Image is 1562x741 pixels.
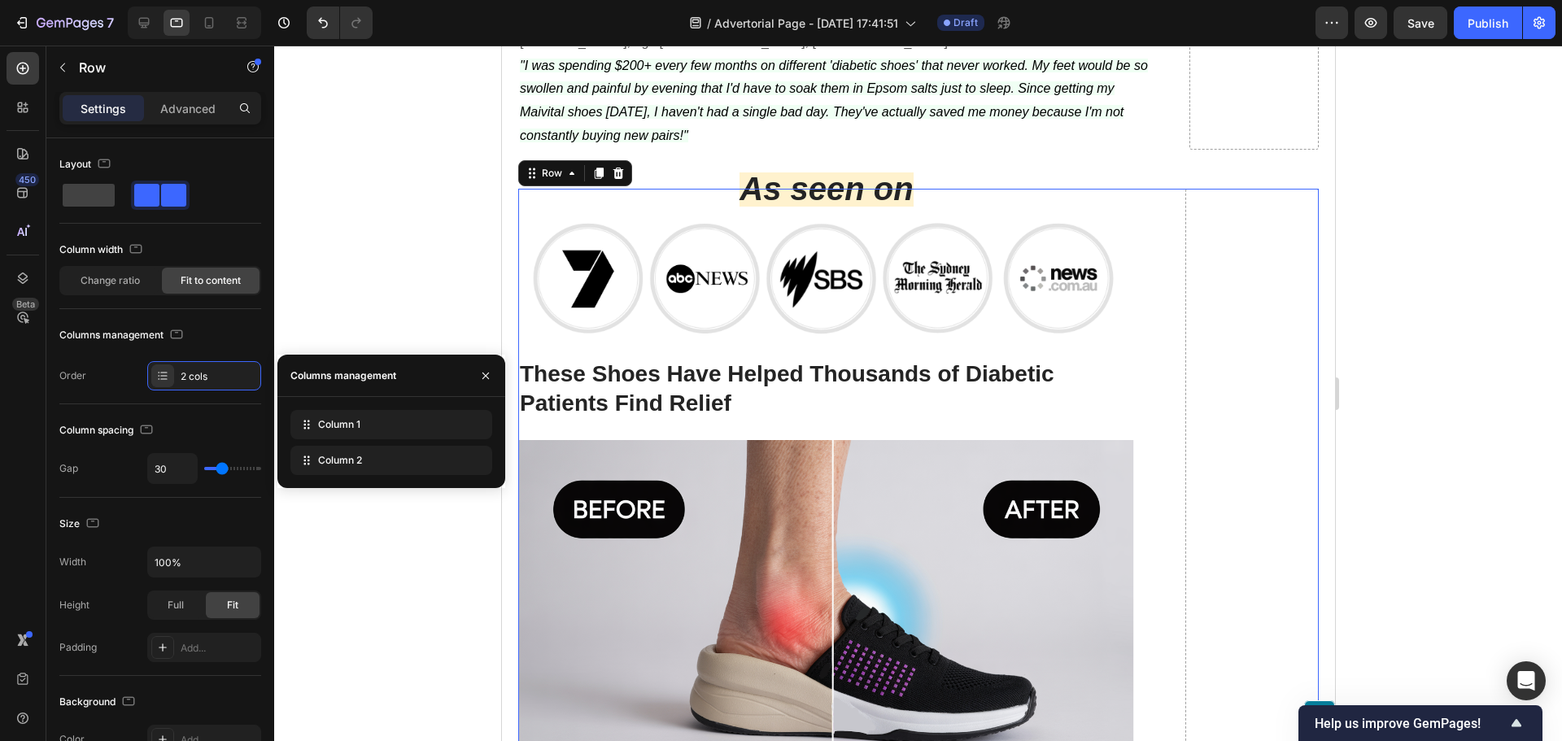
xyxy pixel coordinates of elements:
div: Background [59,691,138,713]
button: Publish [1454,7,1522,39]
p: Row [79,58,217,77]
span: Fit to content [181,273,241,288]
input: Auto [148,547,260,577]
img: gempages_582993552129131481-615bd9ae-a568-48e3-ac5e-492c204c8849.svg [16,394,633,737]
iframe: Design area [502,46,1335,741]
span: / [707,15,711,32]
div: Publish [1468,15,1508,32]
span: Full [168,598,184,612]
div: Open Intercom Messenger [1507,661,1546,700]
p: Advanced [160,100,216,117]
span: Help us improve GemPages! [1315,716,1507,731]
div: Order [59,368,86,383]
span: Draft [953,15,978,30]
div: Undo/Redo [307,7,373,39]
div: Size [59,513,103,535]
div: Columns management [59,325,186,347]
div: Layout [59,154,114,176]
div: 2 cols [181,369,257,384]
span: Change ratio [81,273,140,288]
span: Save [1407,16,1434,30]
button: Save [1394,7,1447,39]
button: 7 [7,7,121,39]
div: Add... [181,641,257,656]
p: 7 [107,13,114,33]
div: Beta [12,298,39,311]
div: Columns management [290,368,396,383]
span: Column 1 [318,417,360,432]
button: Show survey - Help us improve GemPages! [1315,713,1526,733]
div: Column spacing [59,420,156,442]
div: Width [59,555,86,569]
p: Settings [81,100,126,117]
div: Height [59,598,89,612]
span: Advertorial Page - [DATE] 17:41:51 [714,15,898,32]
div: Padding [59,640,97,655]
div: 450 [15,173,39,186]
span: Column 2 [318,453,362,468]
input: Auto [148,454,197,483]
div: Row [37,120,63,135]
div: Column width [59,239,146,261]
span: Fit [227,598,238,612]
div: Gap [59,461,78,476]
